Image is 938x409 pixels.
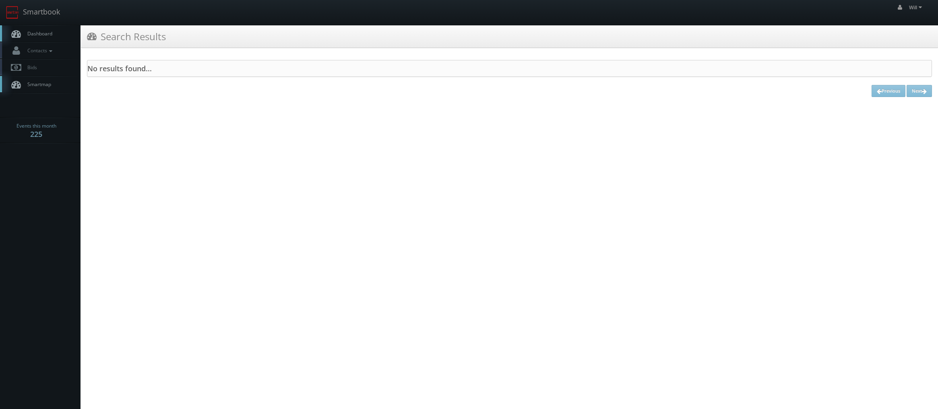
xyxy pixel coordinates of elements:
span: Contacts [23,47,54,54]
span: Dashboard [23,30,52,37]
span: Smartmap [23,81,51,88]
span: Events this month [17,122,56,130]
span: Will [909,4,924,11]
img: smartbook-logo.png [6,6,19,19]
strong: 225 [30,129,42,139]
h4: No results found... [87,64,932,72]
h3: Search Results [87,29,166,43]
span: Bids [23,64,37,71]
